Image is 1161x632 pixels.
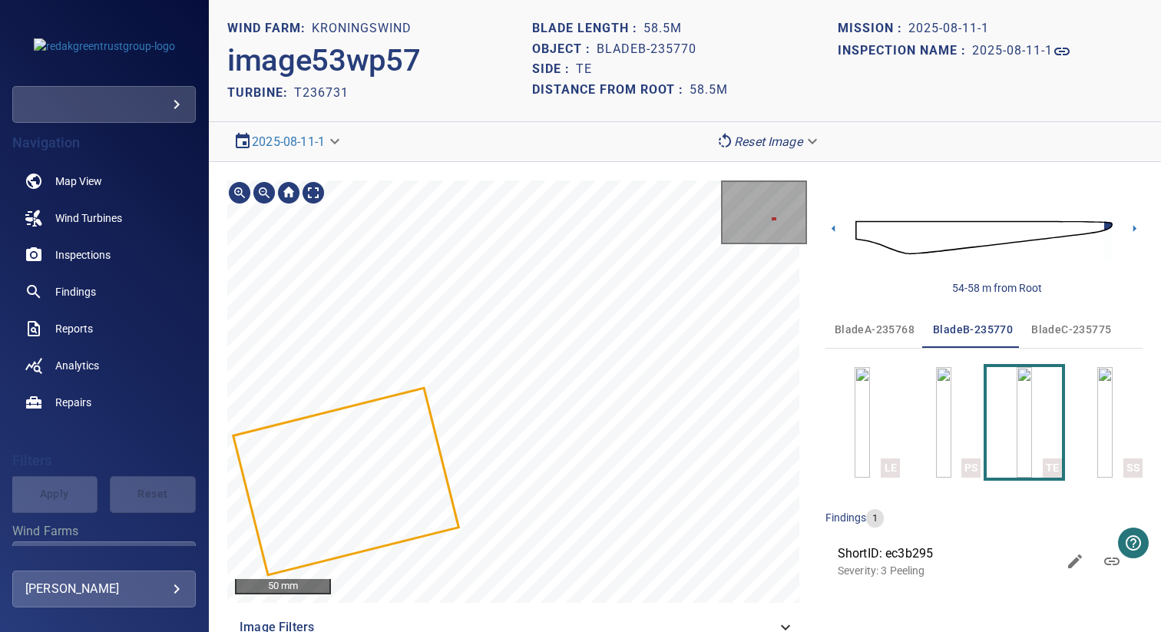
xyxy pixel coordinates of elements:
span: bladeC-235775 [1031,320,1111,339]
span: Inspections [55,247,111,263]
button: SS [1068,367,1143,478]
span: Reports [55,321,93,336]
a: inspections noActive [12,237,196,273]
h1: 2025-08-11-1 [972,44,1053,58]
span: Analytics [55,358,99,373]
h1: bladeB-235770 [597,42,696,57]
div: TE [1043,458,1062,478]
div: PS [961,458,981,478]
h1: 58.5m [690,83,728,98]
h1: TE [576,62,592,77]
span: Repairs [55,395,91,410]
div: Reset Image [709,128,827,155]
a: analytics noActive [12,347,196,384]
span: 1 [866,511,884,526]
h4: Navigation [12,135,196,151]
div: LE [881,458,900,478]
img: redakgreentrustgroup-logo [34,38,175,54]
a: 2025-08-11-1 [972,42,1071,61]
div: 2025-08-11-1 [227,128,349,155]
span: bladeA-235768 [835,320,915,339]
a: TE [1017,367,1032,478]
div: 54-58 m from Root [952,280,1042,296]
a: map noActive [12,163,196,200]
a: windturbines noActive [12,200,196,237]
h1: Kroningswind [312,22,412,36]
h1: Blade length : [532,22,643,36]
h1: WIND FARM: [227,22,312,36]
div: redakgreentrustgroup [12,86,196,123]
span: Map View [55,174,102,189]
div: Zoom out [252,180,276,205]
div: [PERSON_NAME] [25,577,183,601]
h1: Mission : [838,22,908,36]
button: TE [987,367,1061,478]
h1: Distance from root : [532,83,690,98]
h1: Inspection name : [838,44,972,58]
div: Toggle full page [301,180,326,205]
a: repairs noActive [12,384,196,421]
em: Reset Image [734,134,802,149]
span: bladeB-235770 [933,320,1013,339]
div: Go home [276,180,301,205]
div: Wind Farms [12,541,196,578]
label: Wind Farms [12,525,196,538]
span: Wind Turbines [55,210,122,226]
h2: image53wp57 [227,42,420,79]
div: Zoom in [227,180,252,205]
h1: 2025-08-11-1 [908,22,989,36]
a: reports noActive [12,310,196,347]
button: LE [825,367,900,478]
div: SS [1123,458,1143,478]
img: d [855,207,1113,269]
span: ShortID: ec3b295 [838,544,1057,563]
h2: T236731 [294,85,349,100]
a: 2025-08-11-1 [252,134,325,149]
p: Severity: 3 Peeling [838,563,1057,578]
button: PS [906,367,981,478]
h1: Side : [532,62,576,77]
h2: TURBINE: [227,85,294,100]
span: Findings [55,284,96,299]
h1: 58.5m [643,22,682,36]
h4: Filters [12,453,196,468]
a: findings noActive [12,273,196,310]
a: LE [855,367,870,478]
h1: Object : [532,42,597,57]
a: PS [936,367,951,478]
a: SS [1097,367,1113,478]
span: findings [825,511,866,524]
